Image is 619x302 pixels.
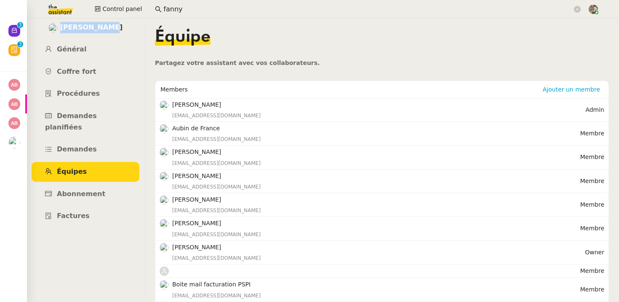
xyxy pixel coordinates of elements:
[172,230,580,239] div: [EMAIL_ADDRESS][DOMAIN_NAME]
[172,171,580,181] h4: [PERSON_NAME]
[57,145,97,153] span: Demandes
[580,225,604,232] span: Membre
[172,280,580,289] h4: Boite mail facturation PSPI
[580,286,604,293] span: Membre
[585,106,604,113] span: Admin
[8,98,20,110] img: svg
[160,148,169,157] img: users%2FpbbJ2VM7A3Yg8oMVnTTKubkLyEG2%2Favatar%2F4f9452b4-4547-402f-babb-de9c0c0e3cb6
[19,22,22,30] p: 3
[8,79,20,91] img: svg
[57,167,87,175] span: Équipes
[160,280,169,289] img: users%2FbvqHuFZjMkbDqHTKXgHJo0O4u9J2%2Favatar%2F83476a5b-0d13-421c-b9b2-307f0efd73a3
[32,184,139,204] a: Abonnement
[172,206,580,215] div: [EMAIL_ADDRESS][DOMAIN_NAME]
[172,254,585,262] div: [EMAIL_ADDRESS][DOMAIN_NAME]
[172,183,580,191] div: [EMAIL_ADDRESS][DOMAIN_NAME]
[160,124,169,133] img: users%2FSclkIUIAuBOhhDrbgjtrSikBoD03%2Favatar%2F48cbc63d-a03d-4817-b5bf-7f7aeed5f2a9
[160,267,169,276] img: user.svg
[539,85,603,94] button: Ajouter un membre
[160,243,169,252] img: users%2Fa6PbEmLwvGXylUqKytRPpDpAx153%2Favatar%2Ffanny.png
[57,45,86,53] span: Général
[172,159,580,167] div: [EMAIL_ADDRESS][DOMAIN_NAME]
[543,85,600,94] span: Ajouter un membre
[163,4,572,15] input: Rechercher
[155,59,320,66] span: Partagez votre assistant avec vos collaborateurs.
[8,137,20,148] img: users%2FHIWaaSoTa5U8ssS5t403NQMyZZE3%2Favatar%2Fa4be050e-05fa-4f28-bbe7-e7e8e4788720
[160,81,539,98] div: Members
[45,112,97,131] span: Demandes planifiées
[32,84,139,104] a: Procédures
[172,111,585,120] div: [EMAIL_ADDRESS][DOMAIN_NAME]
[32,140,139,159] a: Demandes
[172,147,580,157] h4: [PERSON_NAME]
[172,124,580,133] h4: Aubin de France
[580,267,604,274] span: Membre
[8,117,20,129] img: svg
[580,154,604,160] span: Membre
[580,130,604,137] span: Membre
[57,89,100,97] span: Procédures
[580,178,604,184] span: Membre
[32,106,139,137] a: Demandes planifiées
[32,62,139,82] a: Coffre fort
[60,22,123,33] span: [PERSON_NAME]
[155,29,211,46] span: Équipe
[172,218,580,228] h4: [PERSON_NAME]
[57,67,96,75] span: Coffre fort
[17,22,23,28] nz-badge-sup: 3
[172,135,580,143] div: [EMAIL_ADDRESS][DOMAIN_NAME]
[102,4,142,14] span: Control panel
[172,100,585,110] h4: [PERSON_NAME]
[160,195,169,205] img: users%2FALbeyncImohZ70oG2ud0kR03zez1%2Favatar%2F645c5494-5e49-4313-a752-3cbe407590be
[160,100,169,110] img: users%2F0zQGGmvZECeMseaPawnreYAQQyS2%2Favatar%2Feddadf8a-b06f-4db9-91c4-adeed775bb0f
[172,291,580,300] div: [EMAIL_ADDRESS][DOMAIN_NAME]
[48,23,58,32] img: users%2Fa6PbEmLwvGXylUqKytRPpDpAx153%2Favatar%2Ffanny.png
[32,40,139,59] a: Général
[32,162,139,182] a: Équipes
[17,41,23,47] nz-badge-sup: 3
[589,5,598,14] img: 388bd129-7e3b-4cb1-84b4-92a3d763e9b7
[57,212,90,220] span: Factures
[580,201,604,208] span: Membre
[585,249,604,256] span: Owner
[90,3,147,15] button: Control panel
[172,195,580,205] h4: [PERSON_NAME]
[19,41,22,49] p: 3
[172,243,585,252] h4: [PERSON_NAME]
[160,172,169,181] img: users%2FNmPW3RcGagVdwlUj0SIRjiM8zA23%2Favatar%2Fb3e8f68e-88d8-429d-a2bd-00fb6f2d12db
[57,190,105,198] span: Abonnement
[160,219,169,228] img: users%2FC0n4RBXzEbUC5atUgsP2qpDRH8u1%2Favatar%2F48114808-7f8b-4f9a-89ba-6a29867a11d8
